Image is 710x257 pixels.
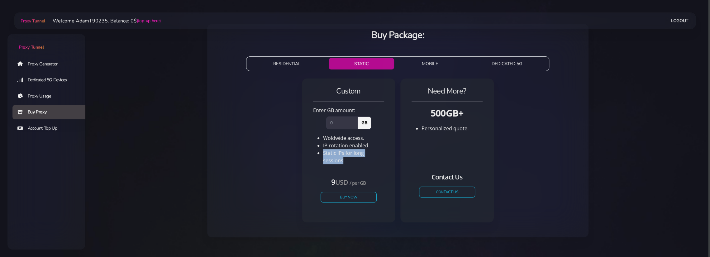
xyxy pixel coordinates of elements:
button: STATIC [329,58,394,69]
h3: 500GB+ [412,107,483,119]
a: (top-up here) [137,17,161,24]
span: Proxy Tunnel [19,44,44,50]
span: GB [357,117,371,129]
span: Proxy Tunnel [21,18,45,24]
h4: 9 [321,177,377,187]
a: Proxy Tunnel [7,34,85,50]
a: CONTACT US [419,187,475,198]
small: Contact Us [431,173,462,181]
a: Proxy Usage [12,89,90,103]
div: Enter GB amount: [309,107,388,114]
li: IP rotation enabled [323,142,384,149]
button: DEDICATED 5G [466,58,548,69]
h4: Need More? [412,86,483,96]
li: Welcome AdamT90235. Balance: 0$ [45,17,161,25]
li: Personalized quote. [422,125,483,132]
h3: Buy Package: [212,29,584,41]
a: Proxy Tunnel [19,16,45,26]
small: USD [335,178,348,187]
a: Account Top Up [12,121,90,136]
h4: Custom [313,86,384,96]
a: Buy Proxy [12,105,90,119]
button: RESIDENTIAL [248,58,326,69]
a: Dedicated 5G Devices [12,73,90,87]
a: Proxy Generator [12,57,90,71]
small: / per GB [350,180,366,186]
iframe: Webchat Widget [680,227,702,249]
a: Logout [671,15,689,26]
li: Woldwide access. [323,134,384,142]
li: Static IPs for long sessions [323,149,384,164]
input: 0 [326,117,358,129]
button: Buy Now [321,192,377,203]
button: MOBILE [397,58,464,69]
